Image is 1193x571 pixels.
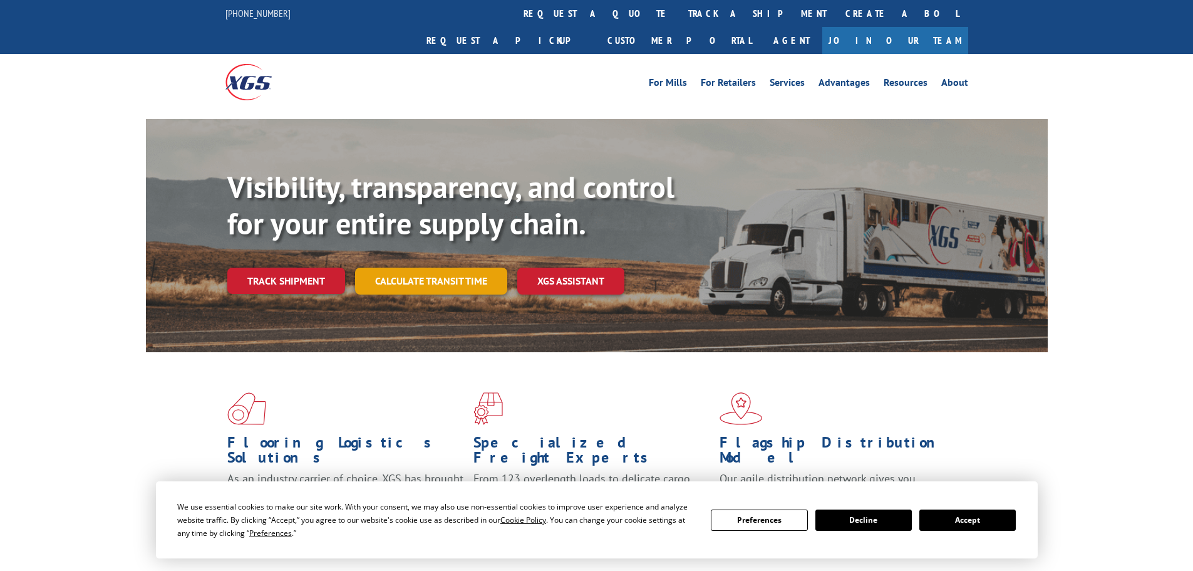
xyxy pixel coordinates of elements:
[598,27,761,54] a: Customer Portal
[517,268,624,295] a: XGS ASSISTANT
[500,515,546,525] span: Cookie Policy
[473,435,710,471] h1: Specialized Freight Experts
[156,481,1038,558] div: Cookie Consent Prompt
[761,27,822,54] a: Agent
[701,78,756,92] a: For Retailers
[770,78,805,92] a: Services
[919,510,1016,531] button: Accept
[227,268,345,294] a: Track shipment
[473,471,710,527] p: From 123 overlength loads to delicate cargo, our experienced staff knows the best way to move you...
[649,78,687,92] a: For Mills
[417,27,598,54] a: Request a pickup
[227,167,674,243] b: Visibility, transparency, and control for your entire supply chain.
[884,78,927,92] a: Resources
[177,500,696,540] div: We use essential cookies to make our site work. With your consent, we may also use non-essential ...
[941,78,968,92] a: About
[720,471,950,501] span: Our agile distribution network gives you nationwide inventory management on demand.
[711,510,807,531] button: Preferences
[227,435,464,471] h1: Flooring Logistics Solutions
[822,27,968,54] a: Join Our Team
[720,392,763,425] img: xgs-icon-flagship-distribution-model-red
[355,268,507,295] a: Calculate transit time
[473,392,503,425] img: xgs-icon-focused-on-flooring-red
[815,510,912,531] button: Decline
[720,435,956,471] h1: Flagship Distribution Model
[819,78,870,92] a: Advantages
[249,528,292,538] span: Preferences
[225,7,291,19] a: [PHONE_NUMBER]
[227,392,266,425] img: xgs-icon-total-supply-chain-intelligence-red
[227,471,463,516] span: As an industry carrier of choice, XGS has brought innovation and dedication to flooring logistics...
